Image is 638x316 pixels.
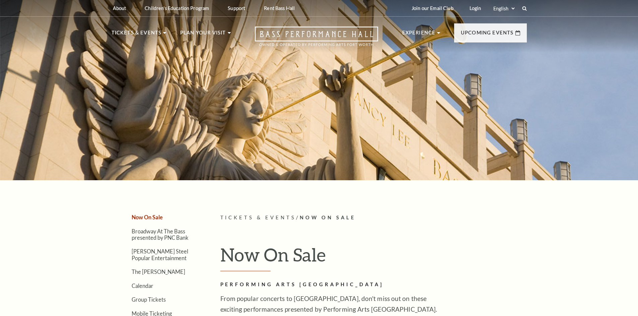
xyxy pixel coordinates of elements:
p: / [220,214,527,222]
p: Children's Education Program [145,5,209,11]
a: Calendar [132,283,153,289]
span: Tickets & Events [220,215,296,220]
a: The [PERSON_NAME] [132,269,185,275]
p: Rent Bass Hall [264,5,295,11]
a: Group Tickets [132,296,166,303]
h1: Now On Sale [220,244,527,271]
a: Broadway At The Bass presented by PNC Bank [132,228,189,241]
h2: Performing Arts [GEOGRAPHIC_DATA] [220,281,438,289]
a: [PERSON_NAME] Steel Popular Entertainment [132,248,188,261]
select: Select: [492,5,516,12]
span: Now On Sale [300,215,356,220]
p: Upcoming Events [461,29,514,41]
p: Tickets & Events [112,29,162,41]
p: About [113,5,126,11]
a: Now On Sale [132,214,163,220]
p: Experience [402,29,436,41]
p: Plan Your Visit [180,29,226,41]
p: Support [228,5,245,11]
